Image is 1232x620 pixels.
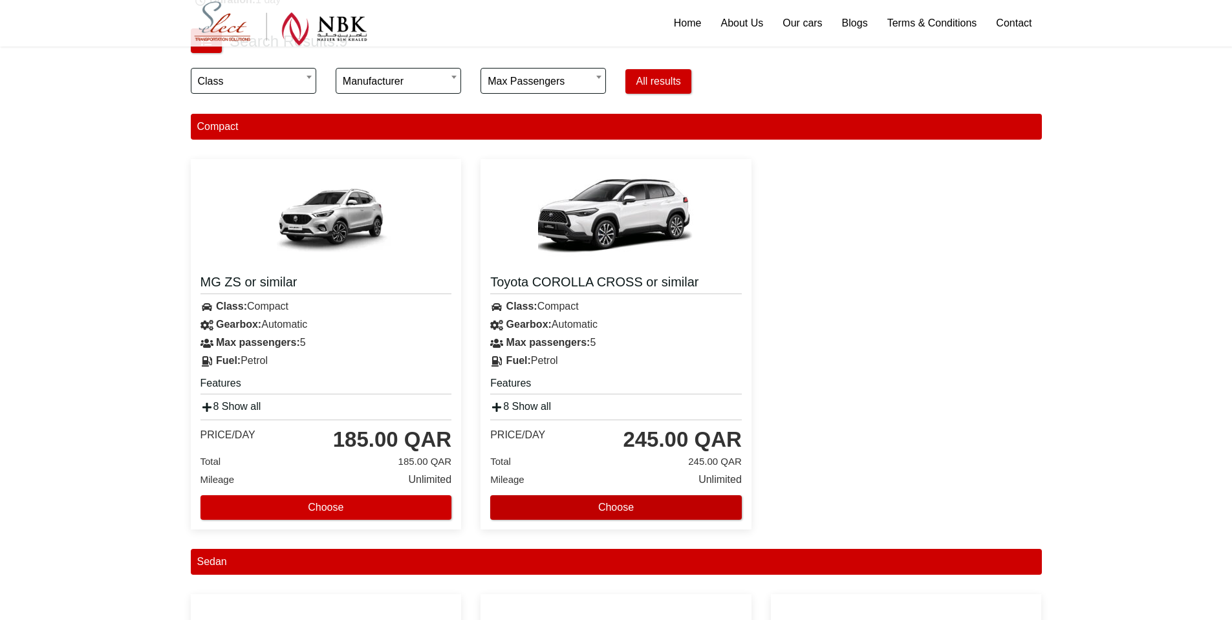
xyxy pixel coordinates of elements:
[200,401,261,412] a: 8 Show all
[200,495,452,520] button: Choose
[343,69,454,94] span: Manufacturer
[698,471,742,489] span: Unlimited
[490,474,524,485] span: Mileage
[688,453,742,471] span: 245.00 QAR
[191,114,1042,140] div: Compact
[200,474,235,485] span: Mileage
[538,169,693,266] img: Toyota COROLLA CROSS or similar
[200,273,452,294] a: MG ZS or similar
[488,69,599,94] span: Max passengers
[481,352,751,370] div: Petrol
[336,68,461,94] span: Manufacturer
[623,427,741,453] div: 245.00 QAR
[490,376,742,394] h5: Features
[216,301,247,312] strong: Class:
[191,315,462,334] div: Automatic
[200,429,255,442] div: Price/day
[490,495,742,520] button: Choose
[490,273,742,294] a: Toyota COROLLA CROSS or similar
[216,355,241,366] strong: Fuel:
[191,352,462,370] div: Petrol
[490,401,551,412] a: 8 Show all
[191,334,462,352] div: 5
[200,456,221,467] span: Total
[333,427,451,453] div: 185.00 QAR
[248,169,404,266] img: MG ZS or similar
[506,337,590,348] strong: Max passengers:
[198,69,309,94] span: Class
[481,68,606,94] span: Max passengers
[216,337,300,348] strong: Max passengers:
[481,297,751,315] div: Compact
[408,471,451,489] span: Unlimited
[490,456,511,467] span: Total
[506,301,537,312] strong: Class:
[191,549,1042,575] div: Sedan
[191,68,316,94] span: Class
[490,429,545,442] div: Price/day
[625,69,691,94] button: All results
[216,319,261,330] strong: Gearbox:
[506,355,531,366] strong: Fuel:
[194,1,367,46] img: Select Rent a Car
[506,319,552,330] strong: Gearbox:
[398,453,452,471] span: 185.00 QAR
[200,376,452,394] h5: Features
[481,315,751,334] div: Automatic
[481,334,751,352] div: 5
[191,297,462,315] div: Compact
